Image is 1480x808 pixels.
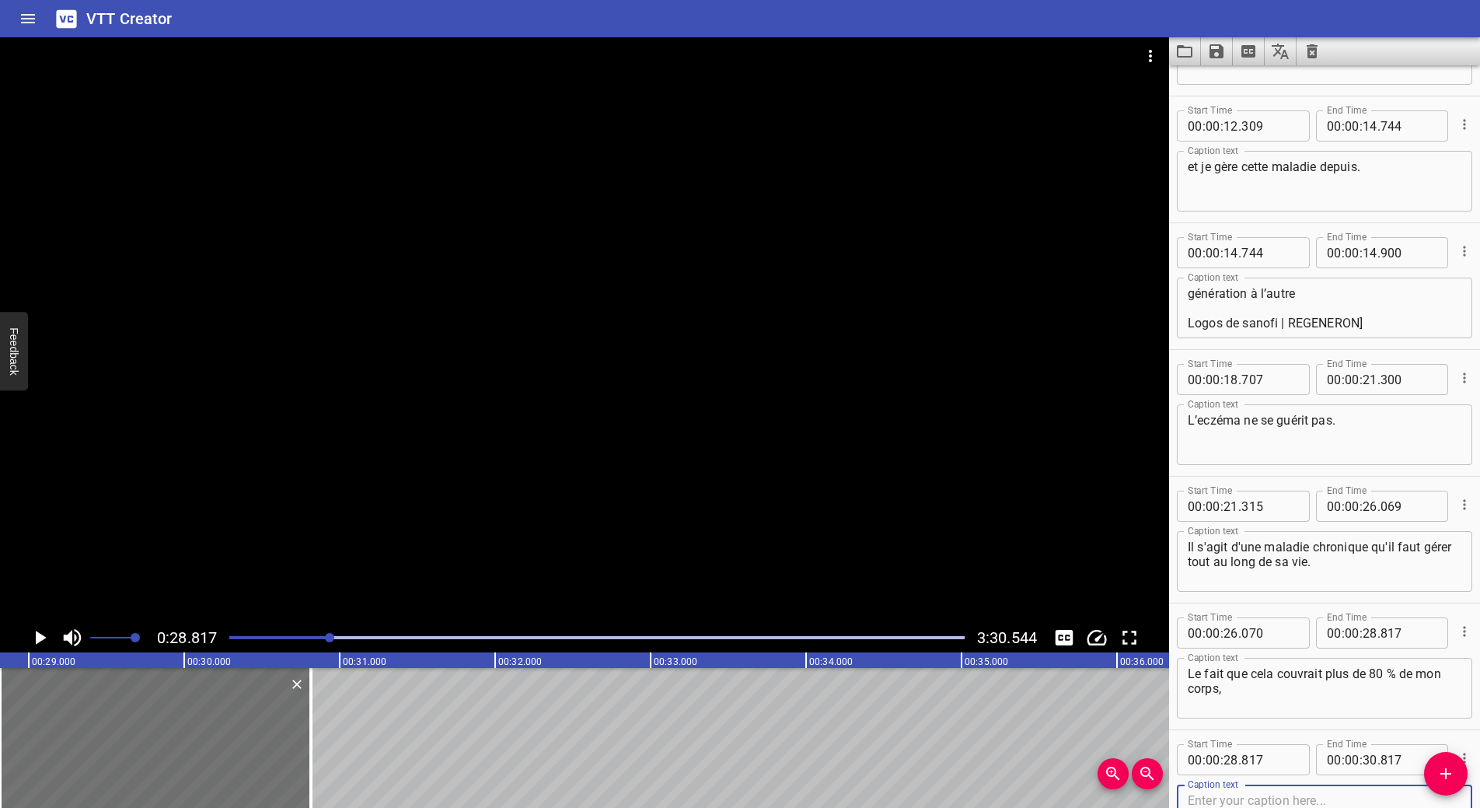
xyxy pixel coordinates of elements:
[1241,491,1298,522] input: 315
[1360,364,1363,395] span: :
[1223,110,1238,142] input: 12
[1220,744,1223,775] span: :
[1381,491,1437,522] input: 069
[1169,37,1201,65] button: Load captions from file
[58,623,87,652] button: Toggle mute
[1454,484,1472,525] div: Cue Options
[1175,42,1194,61] svg: Load captions from file
[343,656,386,667] text: 00:31.000
[1220,491,1223,522] span: :
[1202,364,1206,395] span: :
[1345,110,1360,142] input: 00
[1188,237,1202,268] input: 00
[1454,358,1472,398] div: Cue Options
[1220,364,1223,395] span: :
[1327,617,1342,649] input: 00
[1381,744,1437,775] input: 817
[1360,491,1363,522] span: :
[1188,413,1461,457] textarea: L’eczéma ne se guérit pas.
[1327,744,1342,775] input: 00
[1342,237,1345,268] span: :
[1342,110,1345,142] span: :
[32,656,75,667] text: 00:29.000
[1241,110,1298,142] input: 309
[1188,364,1202,395] input: 00
[1381,110,1437,142] input: 744
[1188,666,1461,711] textarea: Le fait que cela couvrait plus de 80 % de mon corps,
[1377,364,1381,395] span: .
[1454,114,1475,135] button: Cue Options
[1454,495,1475,515] button: Cue Options
[287,674,305,694] div: Delete Cue
[1082,623,1112,652] button: Change Playback Speed
[1220,110,1223,142] span: :
[1202,237,1206,268] span: :
[1360,110,1363,142] span: :
[1206,744,1220,775] input: 00
[1454,621,1475,642] button: Cue Options
[1202,491,1206,522] span: :
[1381,617,1437,649] input: 817
[1454,738,1472,778] div: Cue Options
[1342,364,1345,395] span: :
[1223,237,1238,268] input: 14
[1223,491,1238,522] input: 21
[1377,237,1381,268] span: .
[654,656,697,667] text: 00:33.000
[1188,110,1202,142] input: 00
[1238,110,1241,142] span: .
[1115,623,1144,652] button: Toggle fullscreen
[1120,656,1164,667] text: 00:36.000
[1363,364,1377,395] input: 21
[1377,617,1381,649] span: .
[1188,286,1461,331] textarea: [Vivre avec la dermatite atopique (eczéma) d’une génération à l’autre Logos de sanofi | REGENERON]
[1206,110,1220,142] input: 00
[977,628,1037,647] span: 3:30.544
[1206,364,1220,395] input: 00
[965,656,1008,667] text: 00:35.000
[1345,491,1360,522] input: 00
[25,623,54,652] button: Play/Pause
[1049,623,1079,652] button: Toggle captions
[1345,364,1360,395] input: 00
[1206,617,1220,649] input: 00
[1220,237,1223,268] span: :
[1202,110,1206,142] span: :
[157,628,217,647] span: 0:28.817
[1345,617,1360,649] input: 00
[1223,364,1238,395] input: 18
[1206,237,1220,268] input: 00
[1241,617,1298,649] input: 070
[229,636,965,639] div: Play progress
[1363,110,1377,142] input: 14
[1342,617,1345,649] span: :
[1381,237,1437,268] input: 900
[1202,617,1206,649] span: :
[287,674,307,694] button: Delete
[1454,104,1472,145] div: Cue Options
[1360,617,1363,649] span: :
[1238,491,1241,522] span: .
[1202,744,1206,775] span: :
[498,656,542,667] text: 00:32.000
[1220,617,1223,649] span: :
[1238,617,1241,649] span: .
[1454,241,1475,261] button: Cue Options
[1188,744,1202,775] input: 00
[1377,491,1381,522] span: .
[1206,491,1220,522] input: 00
[809,656,853,667] text: 00:34.000
[1132,758,1163,789] button: Zoom Out
[1188,540,1461,584] textarea: Il s'agit d'une maladie chronique qu'il faut gérer tout au long de sa vie.
[1188,159,1461,204] textarea: et je gère cette maladie depuis.
[1424,752,1468,796] button: Add Cue
[1241,364,1298,395] input: 707
[1241,744,1298,775] input: 817
[1188,617,1202,649] input: 00
[1363,744,1377,775] input: 30
[1132,37,1169,75] button: Video Options
[1241,237,1298,268] input: 744
[1360,237,1363,268] span: :
[1098,758,1129,789] button: Zoom In
[86,6,173,31] h6: VTT Creator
